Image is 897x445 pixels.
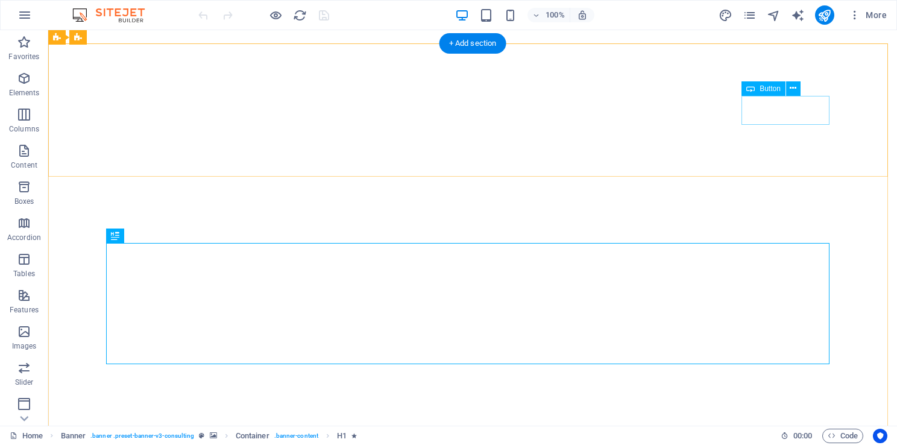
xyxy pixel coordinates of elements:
button: text_generator [791,8,805,22]
i: Navigator [767,8,781,22]
span: Click to select. Double-click to edit [61,429,86,443]
i: This element is a customizable preset [199,432,204,439]
span: . banner .preset-banner-v3-consulting [90,429,194,443]
i: On resize automatically adjust zoom level to fit chosen device. [577,10,588,21]
button: design [719,8,733,22]
span: More [849,9,887,21]
p: Slider [15,377,34,387]
button: Usercentrics [873,429,887,443]
h6: Session time [781,429,813,443]
button: reload [292,8,307,22]
i: Reload page [293,8,307,22]
span: Click to select. Double-click to edit [337,429,347,443]
button: 100% [527,8,570,22]
button: More [844,5,892,25]
p: Elements [9,88,40,98]
div: + Add section [439,33,506,54]
p: Boxes [14,197,34,206]
button: Click here to leave preview mode and continue editing [268,8,283,22]
a: Click to cancel selection. Double-click to open Pages [10,429,43,443]
i: Publish [817,8,831,22]
span: Code [828,429,858,443]
p: Content [11,160,37,170]
i: This element contains a background [210,432,217,439]
button: publish [815,5,834,25]
p: Images [12,341,37,351]
p: Features [10,305,39,315]
p: Columns [9,124,39,134]
h6: 100% [546,8,565,22]
button: navigator [767,8,781,22]
i: AI Writer [791,8,805,22]
img: Editor Logo [69,8,160,22]
button: pages [743,8,757,22]
span: : [802,431,804,440]
nav: breadcrumb [61,429,357,443]
i: Element contains an animation [351,432,357,439]
span: Click to select. Double-click to edit [236,429,269,443]
span: . banner-content [274,429,318,443]
button: Code [822,429,863,443]
span: Button [760,85,781,92]
i: Pages (Ctrl+Alt+S) [743,8,757,22]
p: Accordion [7,233,41,242]
span: 00 00 [793,429,812,443]
p: Favorites [8,52,39,62]
i: Design (Ctrl+Alt+Y) [719,8,732,22]
p: Tables [13,269,35,279]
